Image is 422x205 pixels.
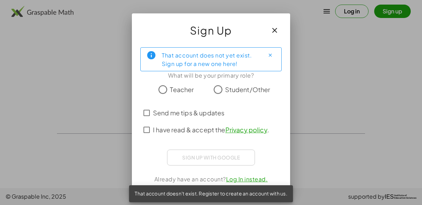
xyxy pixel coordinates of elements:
div: That account does not yet exist. Sign up for a new one here! [162,50,259,68]
span: Sign Up [190,22,232,39]
span: Student/Other [225,85,270,94]
div: Already have an account? [140,175,282,183]
div: That account doesn't exist. Register to create an account with us. [129,185,293,202]
div: What will be your primary role? [140,71,282,80]
a: Privacy policy [225,126,267,134]
span: I have read & accept the . [153,125,269,134]
a: Log In instead. [226,175,268,183]
button: Close [264,50,276,61]
span: Send me tips & updates [153,108,224,117]
span: Teacher [170,85,194,94]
